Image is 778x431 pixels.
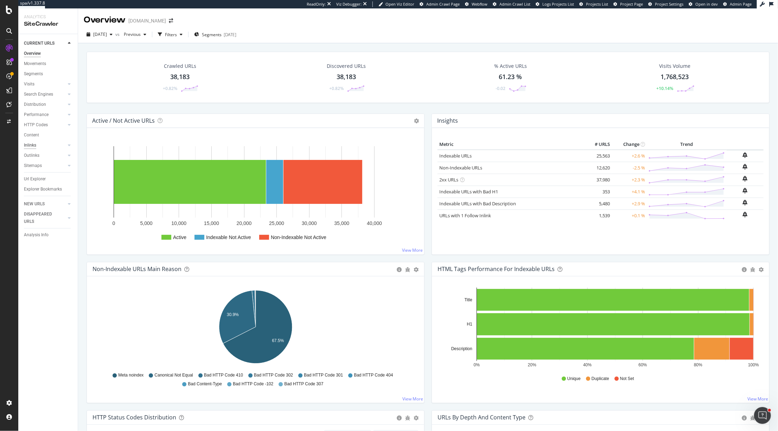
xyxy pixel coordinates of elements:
a: Analysis Info [24,231,73,239]
div: Analytics [24,14,72,20]
div: CURRENT URLS [24,40,55,47]
text: 40% [583,363,592,368]
a: View More [402,247,423,253]
a: Explorer Bookmarks [24,186,73,193]
span: Logs Projects List [542,1,574,7]
a: Project Page [613,1,643,7]
div: bug [405,267,410,272]
div: [DOMAIN_NAME] [128,17,166,24]
div: A chart. [93,288,419,369]
button: Filters [155,29,185,40]
span: Previous [121,31,141,37]
div: gear [414,267,419,272]
a: View More [402,396,423,402]
i: Options [414,118,419,123]
div: % Active URLs [494,63,527,70]
th: Trend [647,139,727,150]
svg: A chart. [438,288,764,369]
span: Admin Page [730,1,752,7]
div: Overview [84,14,126,26]
a: Indexable URLs [439,153,472,159]
div: Viz Debugger: [336,1,362,7]
div: bell-plus [743,188,748,193]
div: gear [759,267,764,272]
a: Admin Crawl List [493,1,530,7]
div: Visits [24,81,34,88]
button: Segments[DATE] [191,29,239,40]
div: HTML Tags Performance for Indexable URLs [438,265,555,272]
text: 20,000 [237,220,252,226]
td: 25,563 [583,150,612,162]
text: Non-Indexable Not Active [271,234,326,240]
button: [DATE] [84,29,115,40]
div: bell-plus [743,200,748,205]
th: # URLS [583,139,612,150]
text: 20% [528,363,536,368]
div: +10.14% [657,85,674,91]
div: Movements [24,60,46,67]
text: 30.9% [227,312,239,317]
div: Non-Indexable URLs Main Reason [93,265,181,272]
a: URLs with 1 Follow Inlink [439,212,491,219]
span: Meta noindex [118,372,144,378]
span: Bad HTTP Code 307 [284,381,323,387]
div: bell-plus [743,152,748,158]
div: Segments [24,70,43,78]
a: 2xx URLs [439,176,458,183]
div: A chart. [93,139,419,249]
span: Admin Crawl Page [426,1,460,7]
text: Indexable Not Active [206,234,251,240]
div: Performance [24,111,49,118]
div: circle-info [742,416,747,420]
div: URLs by Depth and Content Type [438,414,525,421]
button: Previous [121,29,149,40]
div: bug [750,416,755,420]
div: Discovered URLs [327,63,366,70]
span: Duplicate [592,376,609,382]
td: 1,539 [583,210,612,221]
div: Explorer Bookmarks [24,186,62,193]
div: Outlinks [24,152,39,159]
text: 10,000 [171,220,186,226]
span: vs [115,31,121,37]
div: Distribution [24,101,46,108]
a: Search Engines [24,91,66,98]
span: Open in dev [695,1,718,7]
div: +0.82% [163,85,177,91]
div: 38,183 [337,72,356,82]
a: Non-Indexable URLs [439,165,482,171]
div: Content [24,131,39,139]
text: 25,000 [269,220,284,226]
a: Project Settings [648,1,683,7]
a: Distribution [24,101,66,108]
span: Unique [567,376,581,382]
span: Projects List [586,1,608,7]
div: DISAPPEARED URLS [24,211,59,225]
div: circle-info [397,416,402,420]
a: View More [747,396,768,402]
iframe: Intercom live chat [754,407,771,424]
span: Canonical Not Equal [154,372,193,378]
a: Logs Projects List [536,1,574,7]
span: Bad HTTP Code 302 [254,372,293,378]
div: SiteCrawler [24,20,72,28]
text: 60% [639,363,647,368]
a: Inlinks [24,142,66,149]
a: Indexable URLs with Bad Description [439,200,516,207]
div: Inlinks [24,142,36,149]
span: 2025 Aug. 31st [93,31,107,37]
text: 67.5% [272,338,284,343]
span: Bad HTTP Code 301 [304,372,343,378]
span: Not Set [620,376,634,382]
text: 0% [474,363,480,368]
td: +0.1 % [612,210,647,221]
span: Project Settings [655,1,683,7]
a: Visits [24,81,66,88]
div: circle-info [742,267,747,272]
div: Url Explorer [24,175,46,183]
a: Indexable URLs with Bad H1 [439,188,498,195]
a: Open Viz Editor [378,1,414,7]
td: +2.9 % [612,198,647,210]
div: Crawled URLs [164,63,196,70]
text: 5,000 [140,220,153,226]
